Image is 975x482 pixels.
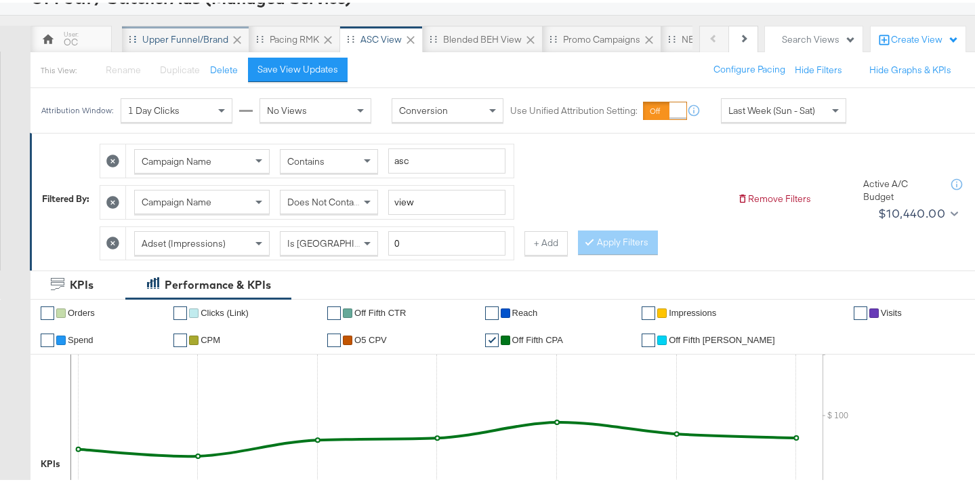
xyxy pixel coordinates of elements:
[354,305,406,315] span: Off Fifth CTR
[485,331,499,344] a: ✔
[201,332,220,342] span: CPM
[881,305,902,315] span: Visits
[863,175,938,200] div: Active A/C Budget
[257,60,338,73] div: Save View Updates
[287,153,325,165] span: Contains
[737,190,811,203] button: Remove Filters
[70,275,94,290] div: KPIs
[248,55,348,79] button: Save View Updates
[512,305,538,315] span: Reach
[287,193,361,205] span: Does Not Contain
[388,146,505,171] input: Enter a search term
[41,62,77,73] div: This View:
[782,31,856,43] div: Search Views
[728,102,815,114] span: Last Week (Sun - Sat)
[669,332,775,342] span: Off Fifth [PERSON_NAME]
[173,304,187,317] a: ✔
[142,235,226,247] span: Adset (Impressions)
[165,275,271,290] div: Performance & KPIs
[869,61,951,74] button: Hide Graphs & KPIs
[360,31,402,43] div: ASC View
[41,331,54,344] a: ✔
[68,332,94,342] span: Spend
[795,61,842,74] button: Hide Filters
[142,31,228,43] div: Upper Funnel/Brand
[854,304,867,317] a: ✔
[68,305,95,315] span: Orders
[388,187,505,212] input: Enter a search term
[64,33,78,46] div: OC
[327,331,341,344] a: ✔
[873,200,961,222] button: $10,440.00
[106,61,141,73] span: Rename
[388,228,505,254] input: Enter a number
[160,61,200,73] span: Duplicate
[669,305,716,315] span: Impressions
[142,153,211,165] span: Campaign Name
[704,55,795,79] button: Configure Pacing
[128,102,180,114] span: 1 Day Clicks
[42,190,89,203] div: Filtered By:
[201,305,249,315] span: Clicks (Link)
[256,33,264,40] div: Drag to reorder tab
[41,304,54,317] a: ✔
[399,102,448,114] span: Conversion
[668,33,676,40] div: Drag to reorder tab
[270,31,319,43] div: Pacing RMK
[354,332,387,342] span: O5 CPV
[549,33,557,40] div: Drag to reorder tab
[443,31,522,43] div: Blended BEH View
[510,102,638,115] label: Use Unified Attribution Setting:
[210,61,238,74] button: Delete
[142,193,211,205] span: Campaign Name
[878,201,945,221] div: $10,440.00
[512,332,563,342] span: off fifth CPA
[891,31,959,44] div: Create View
[642,304,655,317] a: ✔
[347,33,354,40] div: Drag to reorder tab
[41,455,60,468] div: KPIs
[430,33,437,40] div: Drag to reorder tab
[287,235,391,247] span: Is [GEOGRAPHIC_DATA]
[173,331,187,344] a: ✔
[563,31,640,43] div: Promo Campaigns
[41,103,114,113] div: Attribution Window:
[485,304,499,317] a: ✔
[129,33,136,40] div: Drag to reorder tab
[642,331,655,344] a: ✔
[682,31,781,43] div: NEW O5 Weekly Report
[327,304,341,317] a: ✔
[524,228,568,253] button: + Add
[267,102,307,114] span: No Views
